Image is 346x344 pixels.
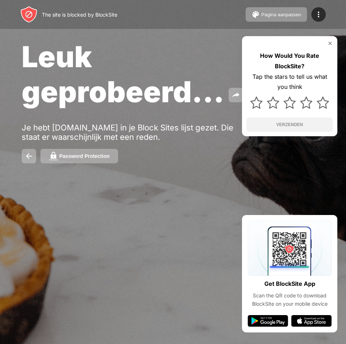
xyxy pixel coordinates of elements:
[284,96,296,109] img: star.svg
[40,149,118,163] button: Password Protection
[20,6,38,23] img: header-logo.svg
[291,315,332,327] img: app-store.svg
[248,292,332,308] div: Scan the QR code to download BlockSite on your mobile device
[246,51,333,72] div: How Would You Rate BlockSite?
[248,221,332,276] img: qrcode.svg
[246,117,333,132] button: VERZENDEN
[250,96,263,109] img: star.svg
[267,96,279,109] img: star.svg
[327,40,333,46] img: rate-us-close.svg
[314,10,323,19] img: menu-icon.svg
[246,72,333,93] div: Tap the stars to tell us what you think
[261,12,301,17] div: Pagina aanpassen
[317,96,329,109] img: star.svg
[251,10,260,19] img: pallet.svg
[300,96,312,109] img: star.svg
[232,91,240,99] img: share.svg
[42,12,117,18] div: The site is blocked by BlockSite
[22,123,245,142] div: Je hebt [DOMAIN_NAME] in je Block Sites lijst gezet. Die staat er waarschijnlijk met een reden.
[25,152,33,160] img: back.svg
[248,315,288,327] img: google-play.svg
[22,39,224,109] span: Leuk geprobeerd...
[49,152,58,160] img: password.svg
[246,7,307,22] button: Pagina aanpassen
[59,153,109,159] div: Password Protection
[264,279,315,289] div: Get BlockSite App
